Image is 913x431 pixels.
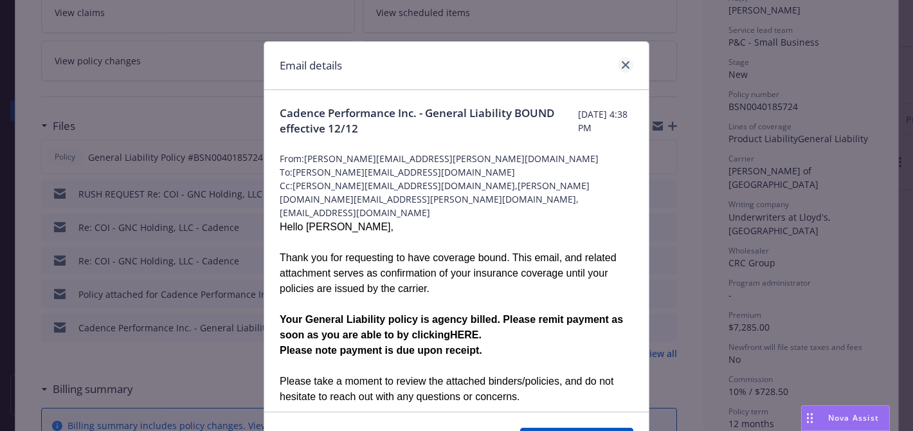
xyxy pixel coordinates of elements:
a: HERE [450,329,478,340]
b: Please note payment is due upon receipt. [280,345,482,356]
span: Nova Assist [828,412,879,423]
div: Hello [PERSON_NAME], [280,219,633,235]
b: Your General Liability policy is agency billed. Please remit payment as soon as you are able to b... [280,314,623,340]
span: To: [PERSON_NAME][EMAIL_ADDRESS][DOMAIN_NAME] [280,165,633,179]
div: Thank you for requesting to have coverage bound. This email, and related attachment serves as con... [280,250,633,297]
span: From: [PERSON_NAME][EMAIL_ADDRESS][PERSON_NAME][DOMAIN_NAME] [280,152,633,165]
div: Drag to move [802,406,818,430]
button: Nova Assist [801,405,890,431]
span: Cc: [PERSON_NAME][EMAIL_ADDRESS][DOMAIN_NAME],[PERSON_NAME][DOMAIN_NAME][EMAIL_ADDRESS][PERSON_NA... [280,179,633,219]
